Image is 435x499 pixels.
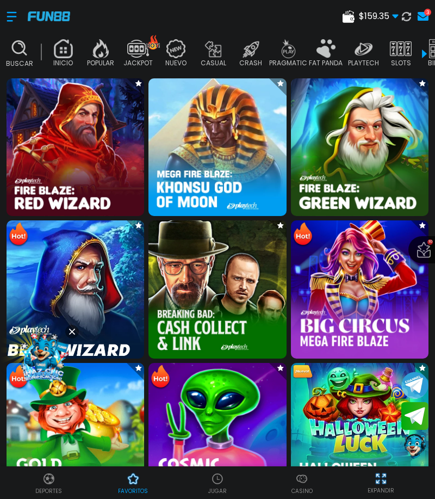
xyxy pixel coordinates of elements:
[239,58,262,68] p: CRASH
[401,433,428,461] button: Contact customer service
[277,39,299,58] img: pragmatic_off.webp
[148,220,286,358] img: Breaking Bad™: Cash Collect & Link™
[165,39,187,58] img: new_off.webp
[291,487,313,495] p: Casino
[309,58,343,68] p: FAT PANDA
[295,472,308,485] img: Casino
[91,471,175,495] a: Casino FavoritosCasino Favoritosfavoritos
[348,58,379,68] p: PLAYTECH
[291,220,428,358] img: Mega Fire Blaze: Big Circus
[391,58,411,68] p: SLOTS
[7,471,91,495] a: DeportesDeportesDeportes
[292,364,314,380] img: New
[401,371,428,399] button: Join telegram channel
[368,486,394,495] p: EXPANDIR
[427,239,433,245] span: 10
[8,364,29,390] img: Hot
[374,472,388,485] img: hide
[292,221,314,248] img: Hot
[352,39,374,58] img: playtech_off.webp
[201,58,226,68] p: CASUAL
[35,487,62,495] p: Deportes
[42,472,55,485] img: Deportes
[165,58,187,68] p: NUEVO
[424,9,431,16] div: 3
[208,487,227,495] p: JUGAR
[90,39,111,58] img: popular_off.webp
[123,58,153,68] p: JACKPOT
[127,39,149,58] img: jackpot_off.webp
[87,58,114,68] p: POPULAR
[390,39,412,58] img: slots_off.webp
[202,39,224,58] img: casual_off.webp
[11,325,76,390] img: Image Link
[269,58,307,68] p: PRAGMATIC
[8,221,29,248] img: Hot
[52,39,74,58] img: home_off.webp
[146,35,160,50] img: hot
[53,58,73,68] p: INICIO
[291,78,428,216] img: Fire Blaze: Green Wizard
[401,402,428,430] button: Join telegram
[6,59,33,69] p: Buscar
[315,39,337,58] img: fat_panda_off.webp
[175,471,259,495] a: Casino JugarCasino JugarJUGAR
[7,78,144,216] img: Fire Blaze Jackpot: Red Wizard
[148,78,286,216] img: Mega Fire Blaze: Khonsu God of Moon
[240,39,262,58] img: crash_off.webp
[414,9,428,24] a: 3
[150,364,171,390] img: Hot
[28,11,70,21] img: Company Logo
[260,471,344,495] a: CasinoCasinoCasino
[118,487,148,495] p: favoritos
[211,472,224,485] img: Casino Jugar
[359,10,399,23] span: $ 159.35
